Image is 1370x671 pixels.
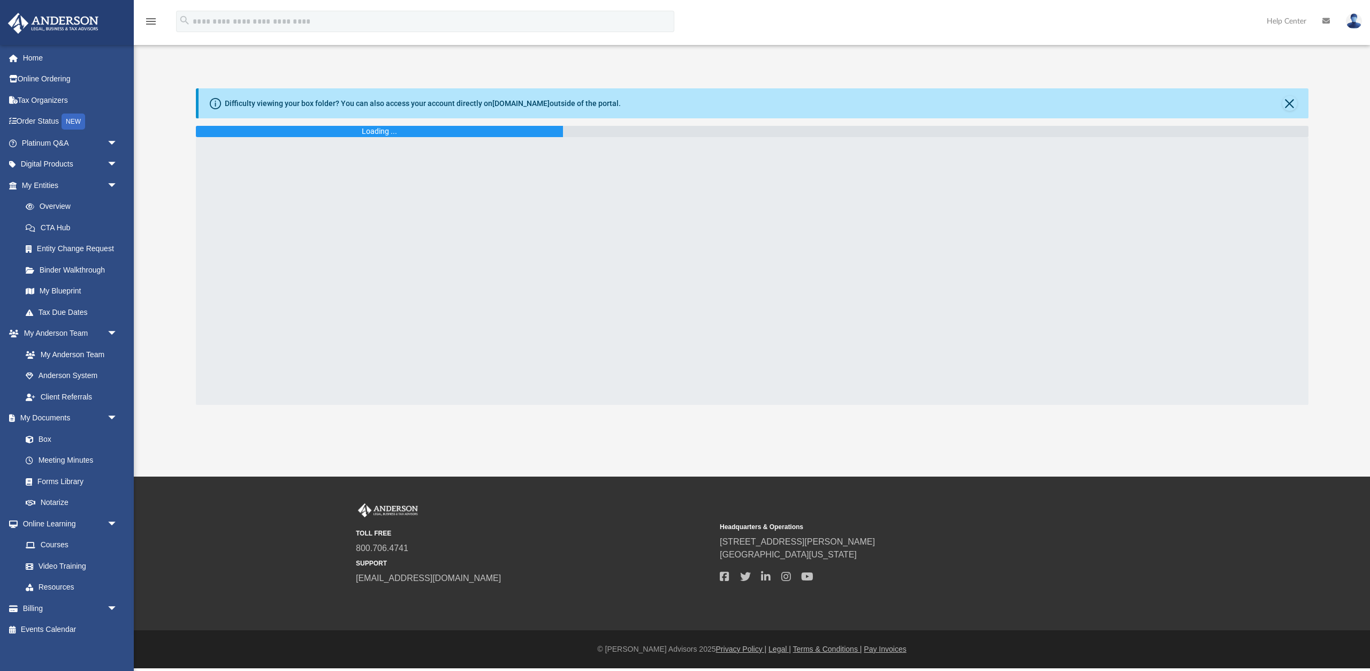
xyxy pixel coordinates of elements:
[107,175,128,197] span: arrow_drop_down
[15,238,134,260] a: Entity Change Request
[720,550,857,559] a: [GEOGRAPHIC_DATA][US_STATE]
[134,644,1370,655] div: © [PERSON_NAME] Advisors 2025
[720,537,875,546] a: [STREET_ADDRESS][PERSON_NAME]
[15,344,123,365] a: My Anderson Team
[15,301,134,323] a: Tax Due Dates
[15,365,128,387] a: Anderson System
[15,555,123,577] a: Video Training
[144,20,157,28] a: menu
[107,408,128,429] span: arrow_drop_down
[15,281,128,302] a: My Blueprint
[7,111,134,133] a: Order StatusNEW
[356,574,501,583] a: [EMAIL_ADDRESS][DOMAIN_NAME]
[15,259,134,281] a: Binder Walkthrough
[107,154,128,176] span: arrow_drop_down
[356,559,712,568] small: SUPPORT
[225,98,621,109] div: Difficulty viewing your box folder? You can also access your account directly on outside of the p...
[107,323,128,345] span: arrow_drop_down
[15,534,128,556] a: Courses
[15,217,134,238] a: CTA Hub
[7,323,128,344] a: My Anderson Teamarrow_drop_down
[864,645,906,653] a: Pay Invoices
[15,386,128,408] a: Client Referrals
[492,99,550,108] a: [DOMAIN_NAME]
[7,175,134,196] a: My Entitiesarrow_drop_down
[5,13,102,34] img: Anderson Advisors Platinum Portal
[7,154,134,175] a: Digital Productsarrow_drop_down
[793,645,862,653] a: Terms & Conditions |
[356,544,408,553] a: 800.706.4741
[716,645,767,653] a: Privacy Policy |
[62,114,85,130] div: NEW
[768,645,791,653] a: Legal |
[15,428,123,450] a: Box
[7,408,128,429] a: My Documentsarrow_drop_down
[362,126,397,137] div: Loading ...
[107,513,128,535] span: arrow_drop_down
[7,132,134,154] a: Platinum Q&Aarrow_drop_down
[144,15,157,28] i: menu
[356,503,420,517] img: Anderson Advisors Platinum Portal
[179,14,191,26] i: search
[720,522,1076,532] small: Headquarters & Operations
[7,47,134,69] a: Home
[1282,96,1297,111] button: Close
[7,89,134,111] a: Tax Organizers
[107,132,128,154] span: arrow_drop_down
[15,196,134,217] a: Overview
[107,598,128,620] span: arrow_drop_down
[15,471,123,492] a: Forms Library
[1346,13,1362,29] img: User Pic
[7,513,128,534] a: Online Learningarrow_drop_down
[15,577,128,598] a: Resources
[7,619,134,640] a: Events Calendar
[356,529,712,538] small: TOLL FREE
[15,450,128,471] a: Meeting Minutes
[15,492,128,514] a: Notarize
[7,598,134,619] a: Billingarrow_drop_down
[7,69,134,90] a: Online Ordering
